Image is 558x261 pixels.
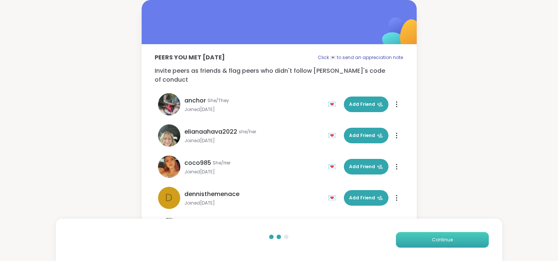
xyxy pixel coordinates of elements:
[396,232,489,248] button: Continue
[328,98,339,110] div: 💌
[158,124,180,147] img: elianaahava2022
[158,93,180,115] img: anchor
[158,218,180,240] img: suzandavis55
[165,190,173,206] span: d
[185,190,240,199] span: dennisthemenace
[213,160,231,166] span: She/Her
[185,107,324,112] span: Joined [DATE]
[349,132,383,139] span: Add Friend
[344,97,388,112] button: Add Friend
[155,66,403,84] p: Invite peers as friends & flag peers who didn't follow [PERSON_NAME]'s code of conduct
[239,129,257,135] span: she/her
[185,200,324,206] span: Joined [DATE]
[349,101,383,108] span: Add Friend
[185,127,238,136] span: elianaahava2022
[185,96,206,105] span: anchor
[328,192,339,204] div: 💌
[432,236,453,243] span: Continue
[349,195,383,201] span: Add Friend
[344,159,388,174] button: Add Friend
[155,53,225,62] p: Peers you met [DATE]
[185,159,212,167] span: coco985
[158,156,180,178] img: coco985
[344,190,388,206] button: Add Friend
[318,53,403,62] p: Click 💌 to send an appreciation note
[349,163,383,170] span: Add Friend
[328,161,339,173] div: 💌
[328,130,339,141] div: 💌
[185,138,324,144] span: Joined [DATE]
[344,128,388,143] button: Add Friend
[185,169,324,175] span: Joined [DATE]
[208,98,229,104] span: She/They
